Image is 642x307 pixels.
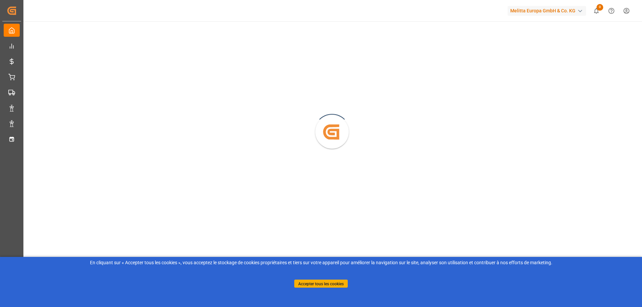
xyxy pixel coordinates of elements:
[298,281,344,286] font: Accepter tous les cookies
[510,8,575,13] font: Melitta Europa GmbH & Co. KG
[589,3,604,18] button: afficher 0 nouvelles notifications
[604,3,619,18] button: Centre d'aide
[508,4,589,17] button: Melitta Europa GmbH & Co. KG
[90,260,552,265] font: En cliquant sur « Accepter tous les cookies », vous acceptez le stockage de cookies propriétaires...
[294,280,348,288] button: Accepter tous les cookies
[599,5,601,9] font: 0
